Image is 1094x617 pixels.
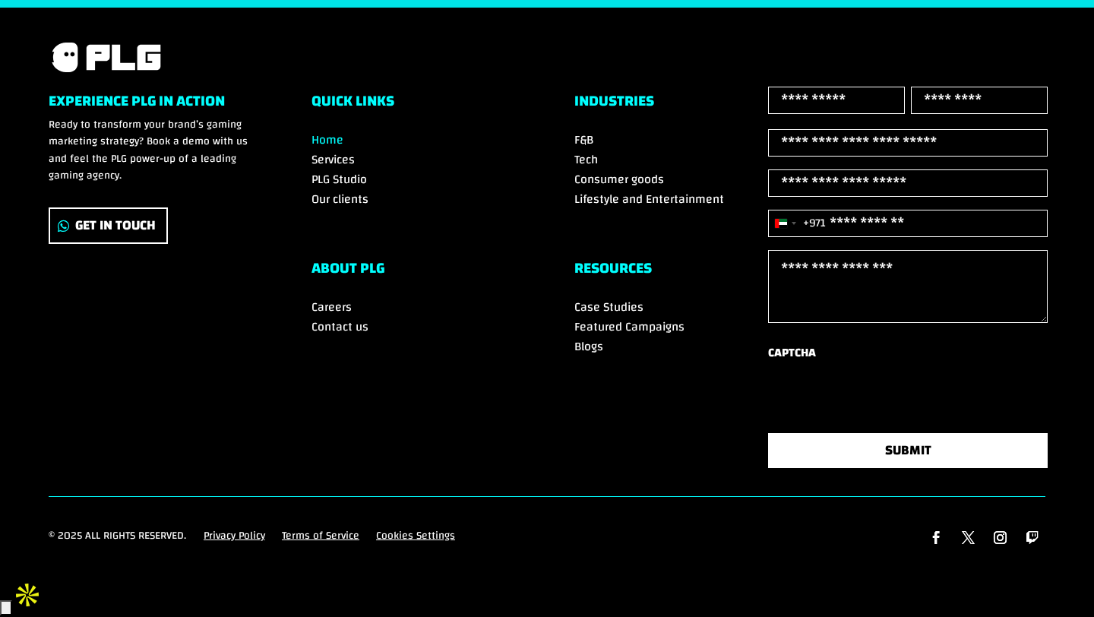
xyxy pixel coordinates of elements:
[768,433,1048,467] button: SUBMIT
[956,525,982,551] a: Follow on X
[574,188,724,210] a: Lifestyle and Entertainment
[49,40,163,74] img: PLG logo
[49,527,186,545] p: © 2025 All rights reserved.
[924,525,950,551] a: Follow on Facebook
[574,315,685,338] a: Featured Campaigns
[1020,525,1045,551] a: Follow on Twitch
[311,315,368,338] a: Contact us
[574,296,643,318] a: Case Studies
[376,527,455,551] a: Cookies Settings
[311,128,343,151] a: Home
[311,296,352,318] a: Careers
[49,116,257,185] p: Ready to transform your brand’s gaming marketing strategy? Book a demo with us and feel the PLG p...
[768,343,816,363] label: CAPTCHA
[311,188,368,210] a: Our clients
[204,527,265,551] a: Privacy Policy
[311,261,520,283] h6: ABOUT PLG
[988,525,1013,551] a: Follow on Instagram
[282,527,359,551] a: Terms of Service
[574,168,664,191] a: Consumer goods
[574,261,783,283] h6: RESOURCES
[12,580,43,610] img: Apollo
[49,93,257,116] h6: Experience PLG in Action
[49,207,168,245] a: Get In Touch
[311,148,355,171] a: Services
[311,168,367,191] a: PLG Studio
[49,40,163,74] a: PLG
[803,213,826,233] div: +971
[574,148,598,171] a: Tech
[311,93,520,116] h6: Quick Links
[768,369,999,429] iframe: reCAPTCHA
[1018,544,1094,617] iframe: Chat Widget
[769,210,826,236] button: Selected country
[574,335,603,358] a: Blogs
[574,93,783,116] h6: Industries
[574,128,593,151] a: F&B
